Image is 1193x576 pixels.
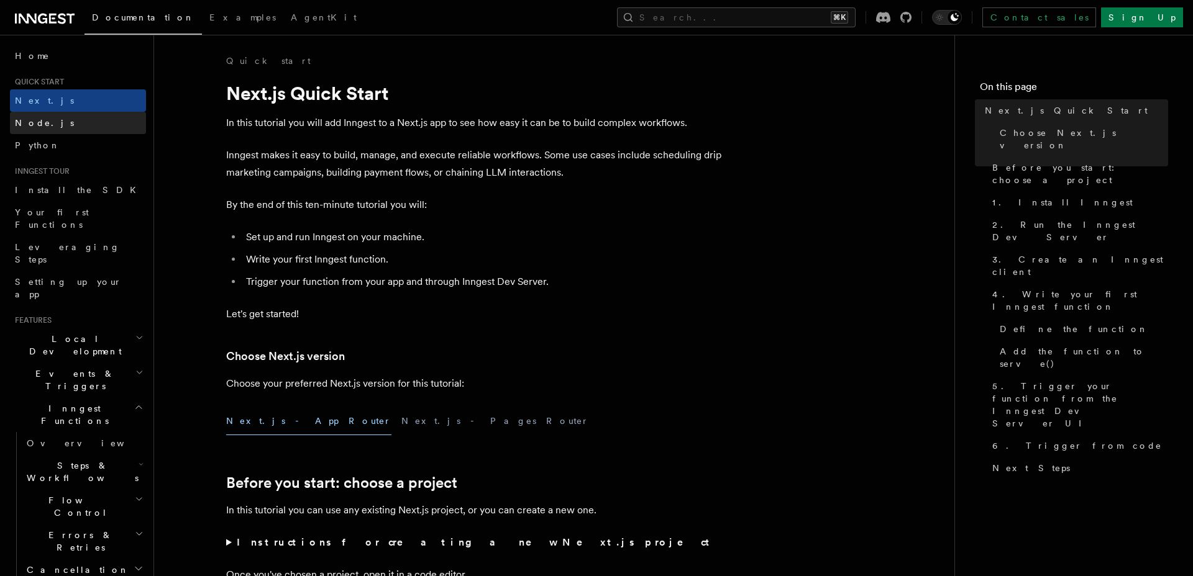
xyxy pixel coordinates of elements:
[992,439,1162,452] span: 6. Trigger from code
[992,218,1168,243] span: 2. Run the Inngest Dev Server
[995,318,1168,340] a: Define the function
[15,50,50,62] span: Home
[987,191,1168,214] a: 1. Install Inngest
[1101,7,1183,27] a: Sign Up
[27,438,155,448] span: Overview
[995,340,1168,375] a: Add the function to serve()
[10,315,52,325] span: Features
[226,146,723,181] p: Inngest makes it easy to build, manage, and execute reliable workflows. Some use cases include sc...
[987,214,1168,248] a: 2. Run the Inngest Dev Server
[202,4,283,34] a: Examples
[992,380,1168,430] span: 5. Trigger your function from the Inngest Dev Server UI
[15,242,120,264] span: Leveraging Steps
[15,207,89,230] span: Your first Functions
[10,333,135,358] span: Local Development
[10,77,64,87] span: Quick start
[992,161,1168,186] span: Before you start: choose a project
[987,248,1168,283] a: 3. Create an Inngest client
[15,140,60,150] span: Python
[987,156,1168,191] a: Before you start: choose a project
[22,454,146,489] button: Steps & Workflows
[22,564,129,576] span: Cancellation
[1000,345,1168,370] span: Add the function to serve()
[932,10,962,25] button: Toggle dark mode
[10,166,70,176] span: Inngest tour
[10,112,146,134] a: Node.js
[242,251,723,268] li: Write your first Inngest function.
[10,271,146,305] a: Setting up your app
[283,4,364,34] a: AgentKit
[291,12,357,22] span: AgentKit
[22,489,146,524] button: Flow Control
[22,524,146,559] button: Errors & Retries
[1000,323,1148,335] span: Define the function
[22,432,146,454] a: Overview
[987,283,1168,318] a: 4. Write your first Inngest function
[226,305,723,323] p: Let's get started!
[237,536,715,548] strong: Instructions for creating a new Next.js project
[987,457,1168,479] a: Next Steps
[226,375,723,392] p: Choose your preferred Next.js version for this tutorial:
[226,196,723,214] p: By the end of this ten-minute tutorial you will:
[992,196,1133,209] span: 1. Install Inngest
[226,82,723,104] h1: Next.js Quick Start
[15,277,122,299] span: Setting up your app
[985,104,1148,117] span: Next.js Quick Start
[22,529,135,554] span: Errors & Retries
[10,402,134,427] span: Inngest Functions
[15,185,144,195] span: Install the SDK
[1000,127,1168,151] span: Choose Next.js version
[10,89,146,112] a: Next.js
[10,367,135,392] span: Events & Triggers
[980,79,1168,99] h4: On this page
[992,288,1168,313] span: 4. Write your first Inngest function
[242,228,723,246] li: Set up and run Inngest on your machine.
[992,253,1168,278] span: 3. Create an Inngest client
[226,55,311,67] a: Quick start
[982,7,1096,27] a: Contact sales
[401,407,589,435] button: Next.js - Pages Router
[10,179,146,201] a: Install the SDK
[10,236,146,271] a: Leveraging Steps
[831,11,848,24] kbd: ⌘K
[226,474,457,492] a: Before you start: choose a project
[617,7,856,27] button: Search...⌘K
[226,348,345,365] a: Choose Next.js version
[85,4,202,35] a: Documentation
[226,534,723,551] summary: Instructions for creating a new Next.js project
[980,99,1168,122] a: Next.js Quick Start
[10,397,146,432] button: Inngest Functions
[987,434,1168,457] a: 6. Trigger from code
[10,328,146,362] button: Local Development
[10,201,146,236] a: Your first Functions
[10,45,146,67] a: Home
[995,122,1168,156] a: Choose Next.js version
[987,375,1168,434] a: 5. Trigger your function from the Inngest Dev Server UI
[10,134,146,156] a: Python
[92,12,194,22] span: Documentation
[242,273,723,290] li: Trigger your function from your app and through Inngest Dev Server.
[10,362,146,397] button: Events & Triggers
[226,114,723,132] p: In this tutorial you will add Inngest to a Next.js app to see how easy it can be to build complex...
[15,96,74,106] span: Next.js
[22,459,139,484] span: Steps & Workflows
[226,407,391,435] button: Next.js - App Router
[992,462,1070,474] span: Next Steps
[226,502,723,519] p: In this tutorial you can use any existing Next.js project, or you can create a new one.
[15,118,74,128] span: Node.js
[209,12,276,22] span: Examples
[22,494,135,519] span: Flow Control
